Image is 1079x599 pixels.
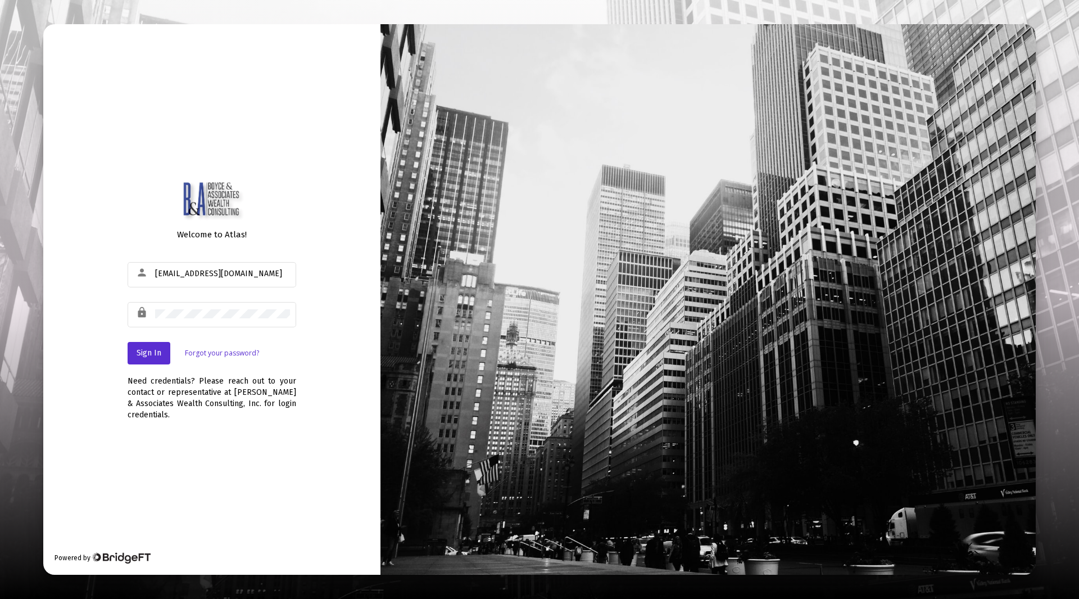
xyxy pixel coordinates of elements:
a: Forgot your password? [185,348,259,359]
div: Need credentials? Please reach out to your contact or representative at [PERSON_NAME] & Associate... [128,364,296,421]
div: Welcome to Atlas! [128,229,296,240]
img: Logo [179,178,245,220]
span: Sign In [137,348,161,358]
mat-icon: lock [136,306,149,319]
button: Sign In [128,342,170,364]
div: Powered by [55,552,151,564]
img: Bridge Financial Technology Logo [92,552,151,564]
input: Email or Username [155,269,290,278]
mat-icon: person [136,266,149,280]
